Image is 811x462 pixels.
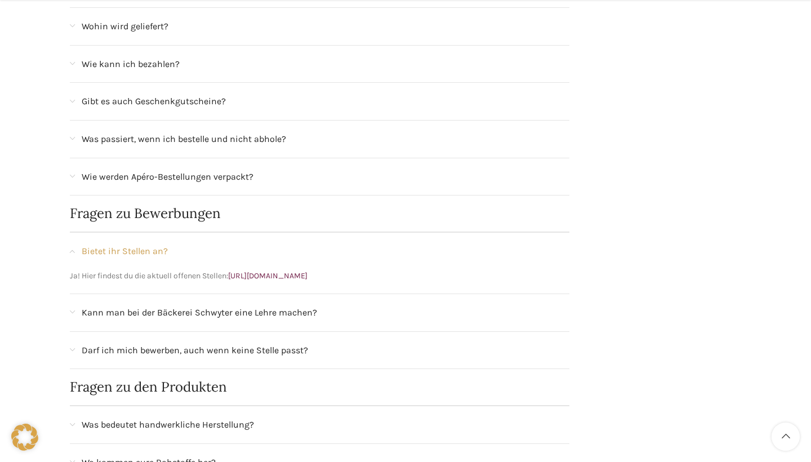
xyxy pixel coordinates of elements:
[82,305,317,320] span: Kann man bei der Bäckerei Schwyter eine Lehre machen?
[70,270,569,282] p: Ja! Hier findest du die aktuell offenen Stellen:
[70,380,569,394] h2: Fragen zu den Produkten
[82,170,253,184] span: Wie werden Apéro-Bestellungen verpackt?
[82,57,180,72] span: Wie kann ich bezahlen?
[82,417,254,432] span: Was bedeutet handwerkliche Herstellung?
[82,132,286,146] span: Was passiert, wenn ich bestelle und nicht abhole?
[82,19,168,34] span: Wohin wird geliefert?
[772,423,800,451] a: Scroll to top button
[82,244,168,259] span: Bietet ihr Stellen an?
[228,271,308,281] a: [URL][DOMAIN_NAME]
[70,207,569,220] h2: Fragen zu Bewerbungen
[82,94,226,109] span: Gibt es auch Geschenkgutscheine?
[82,343,308,358] span: Darf ich mich bewerben, auch wenn keine Stelle passt?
